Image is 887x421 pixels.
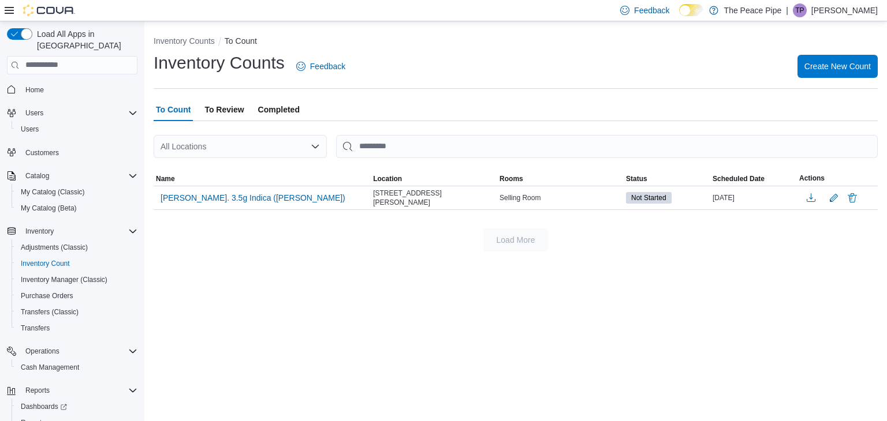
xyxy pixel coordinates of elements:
a: Inventory Count [16,257,74,270]
span: Inventory [25,227,54,236]
button: Catalog [21,169,54,183]
a: Cash Management [16,360,84,374]
span: Users [21,106,137,120]
span: TP [795,3,804,17]
span: Users [25,108,43,118]
p: The Peace Pipe [724,3,782,17]
button: Status [624,172,710,186]
span: Operations [21,344,137,358]
a: Home [21,83,49,97]
span: Reports [25,386,50,395]
button: Users [12,121,142,137]
button: Create New Count [797,55,878,78]
span: Inventory Count [16,257,137,270]
button: Rooms [497,172,624,186]
button: Users [2,105,142,121]
a: Inventory Manager (Classic) [16,273,112,287]
div: Taylor Peters [793,3,807,17]
span: Inventory Manager (Classic) [16,273,137,287]
button: Adjustments (Classic) [12,239,142,255]
a: Users [16,122,43,136]
span: Create New Count [804,61,871,72]
button: Transfers [12,320,142,336]
button: Inventory [2,223,142,239]
button: Load More [483,228,548,251]
span: Inventory Count [21,259,70,268]
span: Not Started [626,192,672,204]
span: Feedback [310,61,345,72]
button: Delete [845,191,859,205]
button: My Catalog (Classic) [12,184,142,200]
span: My Catalog (Beta) [21,204,77,213]
div: Selling Room [497,191,624,205]
span: Actions [799,174,825,183]
span: My Catalog (Beta) [16,201,137,215]
span: Purchase Orders [21,291,73,300]
span: Transfers (Classic) [16,305,137,319]
a: My Catalog (Beta) [16,201,81,215]
p: | [786,3,788,17]
button: Customers [2,144,142,161]
a: Dashboards [12,399,142,415]
span: Transfers (Classic) [21,307,79,317]
button: Cash Management [12,359,142,375]
a: Purchase Orders [16,289,78,303]
span: Not Started [631,193,666,203]
span: Home [21,82,137,97]
p: [PERSON_NAME] [811,3,878,17]
span: Inventory Manager (Classic) [21,275,107,284]
button: Transfers (Classic) [12,304,142,320]
span: Catalog [21,169,137,183]
input: This is a search bar. After typing your query, hit enter to filter the results lower in the page. [336,135,878,158]
button: Reports [21,384,54,397]
span: Cash Management [16,360,137,374]
button: Users [21,106,48,120]
span: Inventory [21,224,137,238]
button: Operations [2,343,142,359]
input: Dark Mode [679,4,703,16]
button: Open list of options [311,142,320,151]
button: To Count [225,36,257,46]
span: Adjustments (Classic) [21,243,88,252]
span: Feedback [634,5,669,16]
nav: An example of EuiBreadcrumbs [154,35,878,49]
span: Dashboards [16,400,137,414]
span: Customers [21,145,137,160]
span: Location [373,174,402,183]
button: Name [154,172,371,186]
a: Feedback [292,55,350,78]
a: Transfers [16,321,54,335]
span: My Catalog (Classic) [16,185,137,199]
button: Inventory Counts [154,36,215,46]
span: Reports [21,384,137,397]
a: Dashboards [16,400,72,414]
a: Transfers (Classic) [16,305,83,319]
button: Inventory Count [12,255,142,272]
span: To Count [156,98,191,121]
span: Users [21,125,39,134]
button: Catalog [2,168,142,184]
span: Users [16,122,137,136]
h1: Inventory Counts [154,51,285,74]
span: Adjustments (Classic) [16,240,137,254]
button: Inventory Manager (Classic) [12,272,142,288]
button: My Catalog (Beta) [12,200,142,216]
span: To Review [204,98,244,121]
button: Inventory [21,224,58,238]
span: Customers [25,148,59,157]
button: Scheduled Date [710,172,797,186]
span: [PERSON_NAME]. 3.5g Indica ([PERSON_NAME]) [161,192,345,204]
button: Purchase Orders [12,288,142,304]
button: Location [371,172,497,186]
span: Scheduled Date [713,174,765,183]
button: Home [2,81,142,98]
span: Home [25,85,44,95]
a: Adjustments (Classic) [16,240,92,254]
span: Purchase Orders [16,289,137,303]
span: Transfers [21,324,50,333]
a: My Catalog (Classic) [16,185,90,199]
span: Status [626,174,647,183]
a: Customers [21,146,64,160]
span: Completed [258,98,300,121]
